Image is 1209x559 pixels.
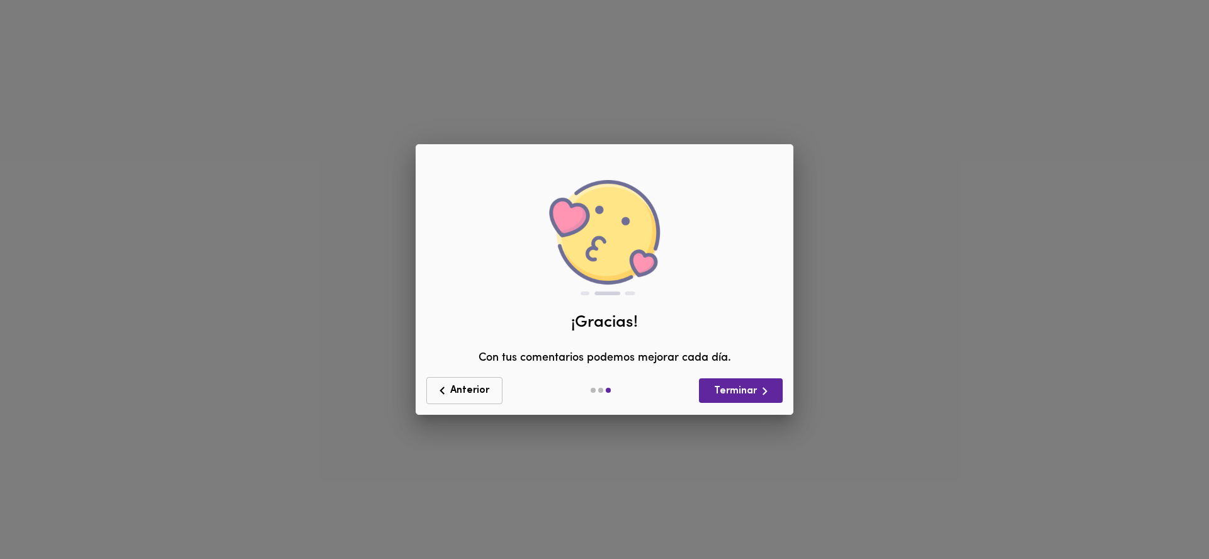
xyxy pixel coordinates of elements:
span: Anterior [434,383,494,398]
div: ¡Gracias! [426,311,783,334]
img: love.png [548,180,661,295]
button: Terminar [699,378,783,403]
div: Con tus comentarios podemos mejorar cada día. [426,148,783,367]
iframe: Messagebird Livechat Widget [1136,486,1196,546]
button: Anterior [426,377,502,404]
span: Terminar [709,383,773,399]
